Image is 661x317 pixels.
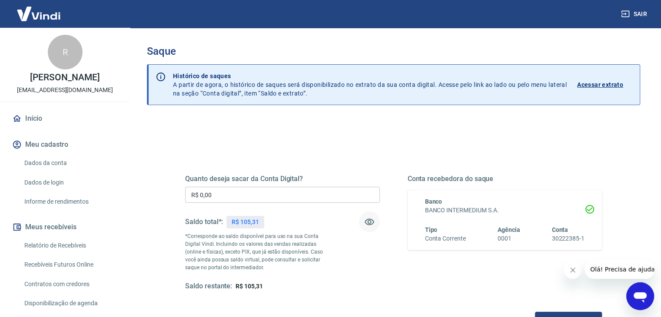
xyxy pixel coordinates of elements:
[10,0,67,27] img: Vindi
[564,261,581,279] iframe: Fechar mensagem
[425,226,438,233] span: Tipo
[173,72,567,80] p: Histórico de saques
[21,193,120,211] a: Informe de rendimentos
[425,234,466,243] h6: Conta Corrente
[30,73,100,82] p: [PERSON_NAME]
[236,283,263,290] span: R$ 105,31
[425,198,442,205] span: Banco
[425,206,585,215] h6: BANCO INTERMEDIUM S.A.
[577,72,633,98] a: Acessar extrato
[21,275,120,293] a: Contratos com credores
[185,175,380,183] h5: Quanto deseja sacar da Conta Digital?
[21,174,120,192] a: Dados de login
[232,218,259,227] p: R$ 105,31
[185,218,223,226] h5: Saldo total*:
[577,80,623,89] p: Acessar extrato
[498,226,520,233] span: Agência
[185,232,331,271] p: *Corresponde ao saldo disponível para uso na sua Conta Digital Vindi. Incluindo os valores das ve...
[21,294,120,312] a: Disponibilização de agenda
[408,175,602,183] h5: Conta recebedora do saque
[48,35,83,69] div: R
[626,282,654,310] iframe: Botão para abrir a janela de mensagens
[17,86,113,95] p: [EMAIL_ADDRESS][DOMAIN_NAME]
[619,6,651,22] button: Sair
[5,6,73,13] span: Olá! Precisa de ajuda?
[185,282,232,291] h5: Saldo restante:
[21,256,120,274] a: Recebíveis Futuros Online
[21,154,120,172] a: Dados da conta
[585,260,654,279] iframe: Mensagem da empresa
[498,234,520,243] h6: 0001
[21,237,120,254] a: Relatório de Recebíveis
[551,226,568,233] span: Conta
[10,218,120,237] button: Meus recebíveis
[10,135,120,154] button: Meu cadastro
[10,109,120,128] a: Início
[551,234,585,243] h6: 30222385-1
[173,72,567,98] p: A partir de agora, o histórico de saques será disponibilizado no extrato da sua conta digital. Ac...
[147,45,640,57] h3: Saque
